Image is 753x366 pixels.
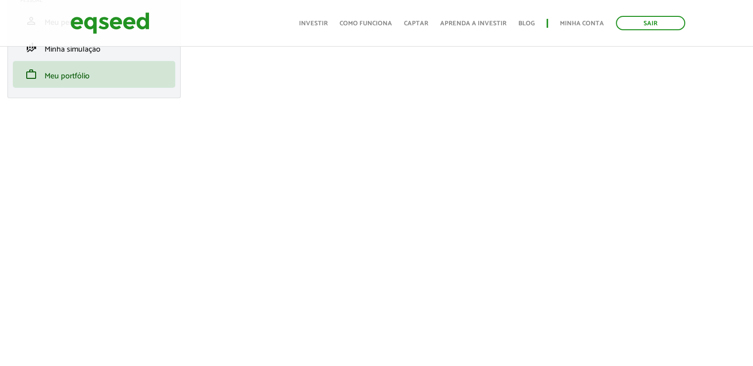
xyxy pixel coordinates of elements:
[25,68,37,80] span: work
[13,34,175,61] li: Minha simulação
[616,16,685,30] a: Sair
[20,68,168,80] a: workMeu portfólio
[25,42,37,54] span: finance_mode
[560,20,604,27] a: Minha conta
[404,20,428,27] a: Captar
[299,20,328,27] a: Investir
[518,20,535,27] a: Blog
[440,20,506,27] a: Aprenda a investir
[340,20,392,27] a: Como funciona
[45,69,90,83] span: Meu portfólio
[45,43,100,56] span: Minha simulação
[70,10,150,36] img: EqSeed
[13,61,175,88] li: Meu portfólio
[20,42,168,54] a: finance_modeMinha simulação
